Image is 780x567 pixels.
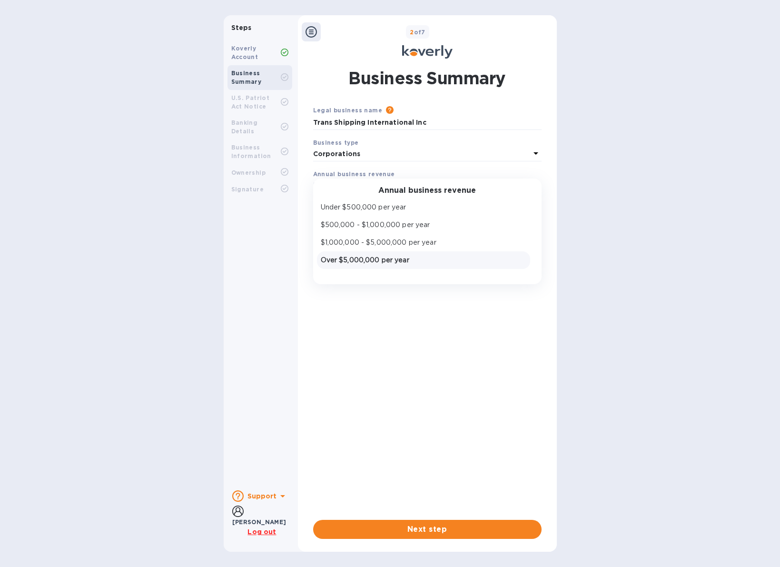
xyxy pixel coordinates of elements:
[231,186,264,193] b: Signature
[321,255,526,265] p: Over $5,000,000 per year
[313,116,542,130] input: Enter legal business name
[313,180,416,190] p: Select annual business revenue
[313,520,542,539] button: Next step
[410,29,414,36] span: 2
[348,66,505,90] h1: Business Summary
[313,139,359,146] b: Business type
[231,45,258,60] b: Koverly Account
[231,144,271,159] b: Business Information
[313,107,383,114] b: Legal business name
[378,186,476,195] h3: Annual business revenue
[231,169,266,176] b: Ownership
[313,150,361,158] b: Corporations
[313,170,395,178] b: Annual business revenue
[231,24,252,31] b: Steps
[321,220,526,230] p: $500,000 - $1,000,000 per year
[231,119,258,135] b: Banking Details
[321,202,526,212] p: Under $500,000 per year
[231,70,262,85] b: Business Summary
[247,528,276,536] u: Log out
[232,518,286,526] b: [PERSON_NAME]
[410,29,425,36] b: of 7
[321,524,534,535] span: Next step
[247,492,277,500] b: Support
[231,94,270,110] b: U.S. Patriot Act Notice
[321,238,526,248] p: $1,000,000 - $5,000,000 per year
